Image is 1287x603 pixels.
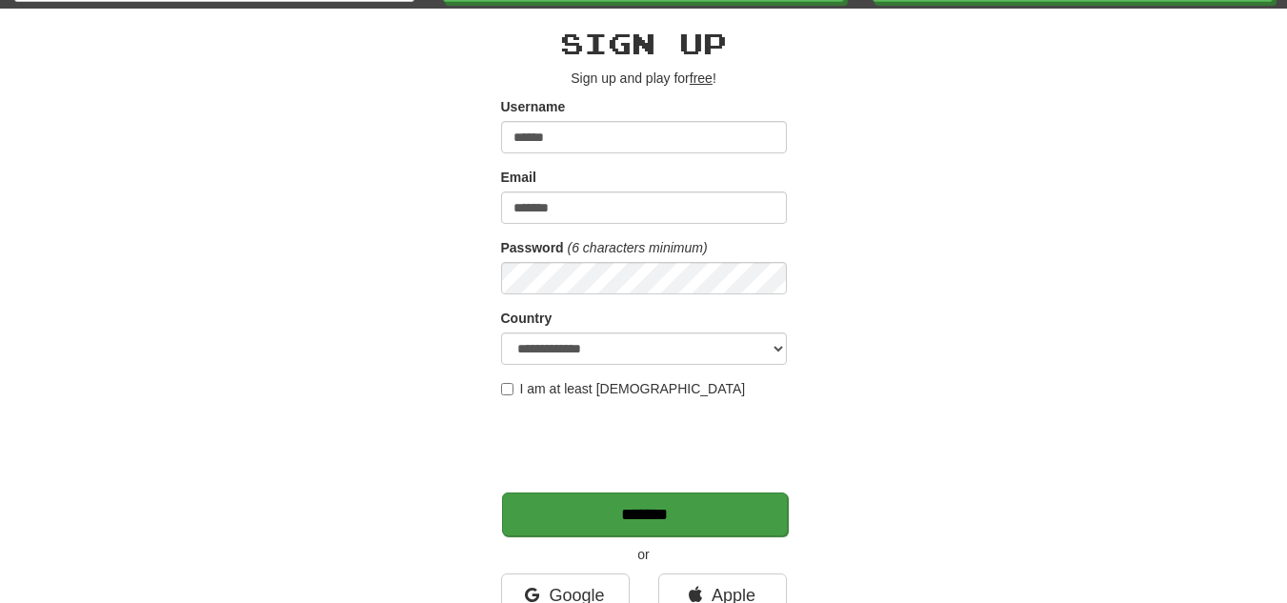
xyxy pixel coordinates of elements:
[501,28,787,59] h2: Sign up
[501,545,787,564] p: or
[501,238,564,257] label: Password
[501,379,746,398] label: I am at least [DEMOGRAPHIC_DATA]
[501,168,536,187] label: Email
[501,408,791,482] iframe: reCAPTCHA
[501,97,566,116] label: Username
[690,70,713,86] u: free
[501,383,513,395] input: I am at least [DEMOGRAPHIC_DATA]
[501,69,787,88] p: Sign up and play for !
[501,309,553,328] label: Country
[568,240,708,255] em: (6 characters minimum)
